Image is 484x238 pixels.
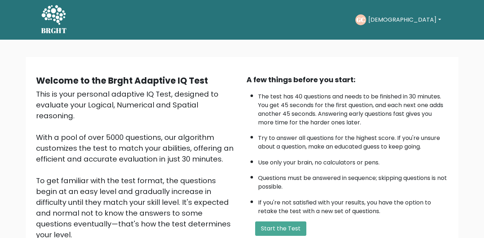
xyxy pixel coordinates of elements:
[247,74,448,85] div: A few things before you start:
[255,221,306,236] button: Start the Test
[41,3,67,37] a: BRGHT
[258,155,448,167] li: Use only your brain, no calculators or pens.
[36,75,208,87] b: Welcome to the Brght Adaptive IQ Test
[258,170,448,191] li: Questions must be answered in sequence; skipping questions is not possible.
[258,195,448,216] li: If you're not satisfied with your results, you have the option to retake the test with a new set ...
[366,15,443,25] button: [DEMOGRAPHIC_DATA]
[41,26,67,35] h5: BRGHT
[356,16,365,24] text: GC
[258,130,448,151] li: Try to answer all questions for the highest score. If you're unsure about a question, make an edu...
[258,89,448,127] li: The test has 40 questions and needs to be finished in 30 minutes. You get 45 seconds for the firs...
